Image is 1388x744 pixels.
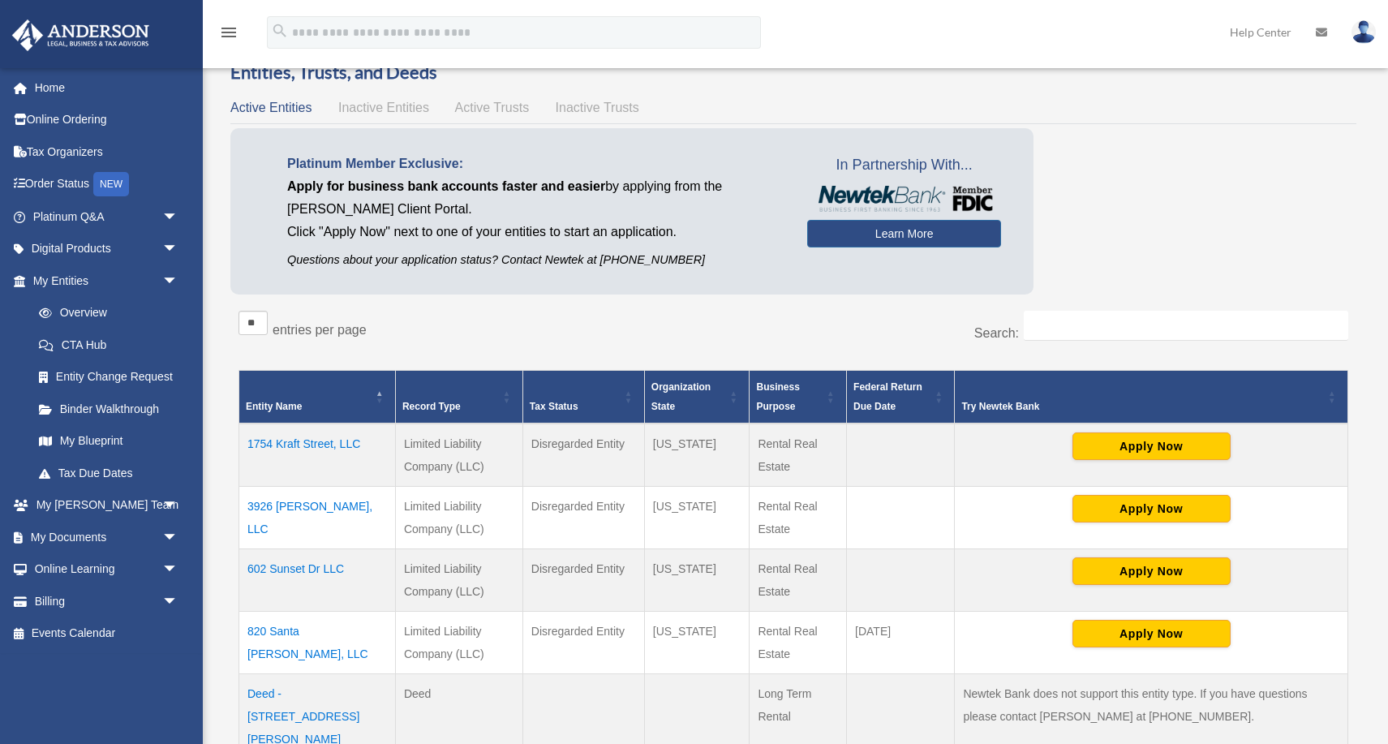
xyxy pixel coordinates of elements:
span: Federal Return Due Date [853,381,922,412]
a: Overview [23,297,187,329]
i: menu [219,23,238,42]
img: User Pic [1351,20,1376,44]
img: NewtekBankLogoSM.png [815,186,993,212]
a: Binder Walkthrough [23,393,195,425]
span: arrow_drop_down [162,233,195,266]
span: Record Type [402,401,461,412]
a: Platinum Q&Aarrow_drop_down [11,200,203,233]
a: Online Ordering [11,104,203,136]
td: Limited Liability Company (LLC) [395,612,522,674]
th: Entity Name: Activate to invert sorting [239,371,396,424]
td: Rental Real Estate [750,487,847,549]
a: Online Learningarrow_drop_down [11,553,203,586]
td: Disregarded Entity [522,549,644,612]
span: arrow_drop_down [162,489,195,523]
span: In Partnership With... [807,153,1001,178]
span: Apply for business bank accounts faster and easier [287,179,605,193]
label: Search: [974,326,1019,340]
p: Questions about your application status? Contact Newtek at [PHONE_NUMBER] [287,250,783,270]
button: Apply Now [1072,557,1231,585]
td: [DATE] [847,612,955,674]
td: Limited Liability Company (LLC) [395,487,522,549]
a: Digital Productsarrow_drop_down [11,233,203,265]
span: Inactive Trusts [556,101,639,114]
h3: Entities, Trusts, and Deeds [230,60,1356,85]
td: [US_STATE] [644,612,750,674]
a: Entity Change Request [23,361,195,394]
th: Try Newtek Bank : Activate to sort [955,371,1348,424]
a: Tax Organizers [11,135,203,168]
span: Tax Status [530,401,578,412]
td: Limited Liability Company (LLC) [395,549,522,612]
p: Click "Apply Now" next to one of your entities to start an application. [287,221,783,243]
button: Apply Now [1072,432,1231,460]
a: Events Calendar [11,617,203,650]
td: [US_STATE] [644,487,750,549]
a: My Blueprint [23,425,195,458]
a: Billingarrow_drop_down [11,585,203,617]
td: Disregarded Entity [522,487,644,549]
img: Anderson Advisors Platinum Portal [7,19,154,51]
a: CTA Hub [23,329,195,361]
i: search [271,22,289,40]
td: 3926 [PERSON_NAME], LLC [239,487,396,549]
td: [US_STATE] [644,424,750,487]
td: Rental Real Estate [750,424,847,487]
div: Try Newtek Bank [961,397,1323,416]
td: Disregarded Entity [522,612,644,674]
span: Active Trusts [455,101,530,114]
a: My Entitiesarrow_drop_down [11,264,195,297]
td: [US_STATE] [644,549,750,612]
td: 820 Santa [PERSON_NAME], LLC [239,612,396,674]
td: Limited Liability Company (LLC) [395,424,522,487]
a: menu [219,28,238,42]
a: My [PERSON_NAME] Teamarrow_drop_down [11,489,203,522]
td: Rental Real Estate [750,612,847,674]
span: Business Purpose [756,381,799,412]
th: Business Purpose: Activate to sort [750,371,847,424]
span: arrow_drop_down [162,521,195,554]
button: Apply Now [1072,495,1231,523]
a: Tax Due Dates [23,457,195,489]
p: Platinum Member Exclusive: [287,153,783,175]
a: Home [11,71,203,104]
th: Organization State: Activate to sort [644,371,750,424]
span: arrow_drop_down [162,264,195,298]
div: NEW [93,172,129,196]
a: My Documentsarrow_drop_down [11,521,203,553]
span: arrow_drop_down [162,585,195,618]
td: 602 Sunset Dr LLC [239,549,396,612]
span: Organization State [651,381,711,412]
th: Federal Return Due Date: Activate to sort [847,371,955,424]
span: Entity Name [246,401,302,412]
td: Disregarded Entity [522,424,644,487]
p: by applying from the [PERSON_NAME] Client Portal. [287,175,783,221]
span: arrow_drop_down [162,553,195,587]
label: entries per page [273,323,367,337]
th: Tax Status: Activate to sort [522,371,644,424]
a: Learn More [807,220,1001,247]
a: Order StatusNEW [11,168,203,201]
span: Inactive Entities [338,101,429,114]
span: Active Entities [230,101,312,114]
button: Apply Now [1072,620,1231,647]
th: Record Type: Activate to sort [395,371,522,424]
span: arrow_drop_down [162,200,195,234]
td: 1754 Kraft Street, LLC [239,424,396,487]
td: Rental Real Estate [750,549,847,612]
